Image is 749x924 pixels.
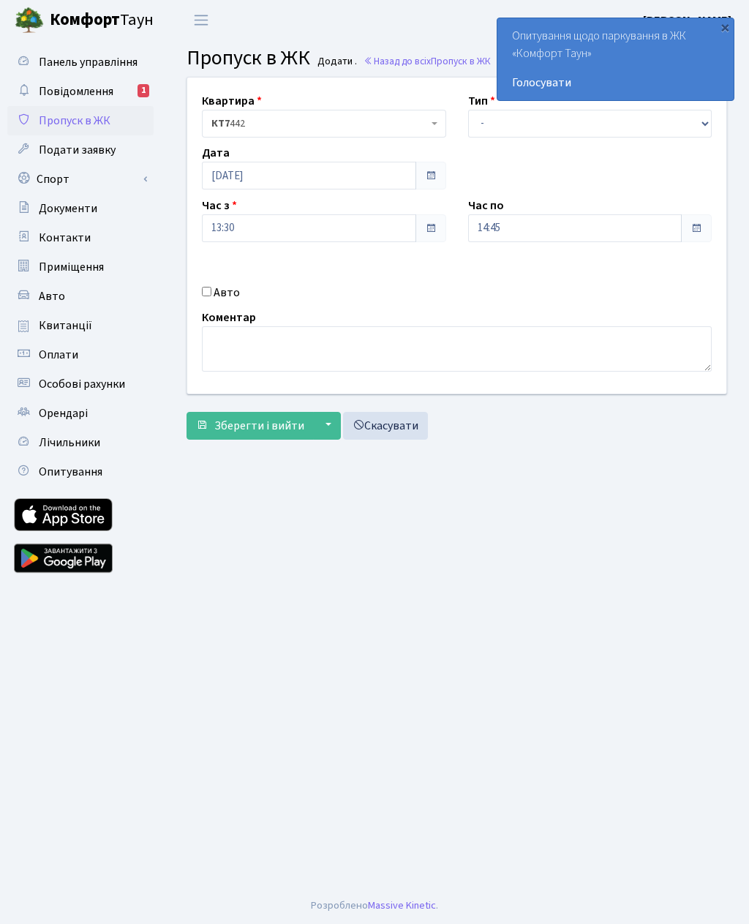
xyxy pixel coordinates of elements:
label: Час по [468,197,504,214]
label: Дата [202,144,230,162]
label: Квартира [202,92,262,110]
span: Зберегти і вийти [214,418,304,434]
span: Пропуск в ЖК [39,113,110,129]
small: Додати . [315,56,357,68]
b: Комфорт [50,8,120,31]
span: Таун [50,8,154,33]
span: Пропуск в ЖК [187,43,310,72]
a: Спорт [7,165,154,194]
span: Авто [39,288,65,304]
span: Контакти [39,230,91,246]
a: Скасувати [343,412,428,440]
a: Голосувати [512,74,719,91]
span: <b>КТ7</b>&nbsp;&nbsp;&nbsp;442 [211,116,428,131]
label: Коментар [202,309,256,326]
span: <b>КТ7</b>&nbsp;&nbsp;&nbsp;442 [202,110,446,138]
span: Повідомлення [39,83,113,99]
a: Назад до всіхПропуск в ЖК [364,54,491,68]
a: Панель управління [7,48,154,77]
div: Опитування щодо паркування в ЖК «Комфорт Таун» [497,18,734,100]
div: × [718,20,732,34]
a: Приміщення [7,252,154,282]
span: Панель управління [39,54,138,70]
div: Розроблено . [311,898,438,914]
a: Авто [7,282,154,311]
a: Подати заявку [7,135,154,165]
button: Переключити навігацію [183,8,219,32]
div: 1 [138,84,149,97]
span: Лічильники [39,435,100,451]
a: [PERSON_NAME] [643,12,731,29]
span: Приміщення [39,259,104,275]
a: Оплати [7,340,154,369]
span: Орендарі [39,405,88,421]
span: Опитування [39,464,102,480]
a: Massive Kinetic [368,898,436,913]
span: Оплати [39,347,78,363]
a: Контакти [7,223,154,252]
b: КТ7 [211,116,230,131]
label: Авто [214,284,240,301]
a: Документи [7,194,154,223]
a: Особові рахунки [7,369,154,399]
span: Пропуск в ЖК [431,54,491,68]
label: Час з [202,197,237,214]
span: Подати заявку [39,142,116,158]
a: Повідомлення1 [7,77,154,106]
a: Квитанції [7,311,154,340]
a: Пропуск в ЖК [7,106,154,135]
img: logo.png [15,6,44,35]
a: Лічильники [7,428,154,457]
label: Тип [468,92,495,110]
a: Орендарі [7,399,154,428]
a: Опитування [7,457,154,487]
span: Квитанції [39,318,92,334]
span: Особові рахунки [39,376,125,392]
span: Документи [39,200,97,217]
button: Зберегти і вийти [187,412,314,440]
